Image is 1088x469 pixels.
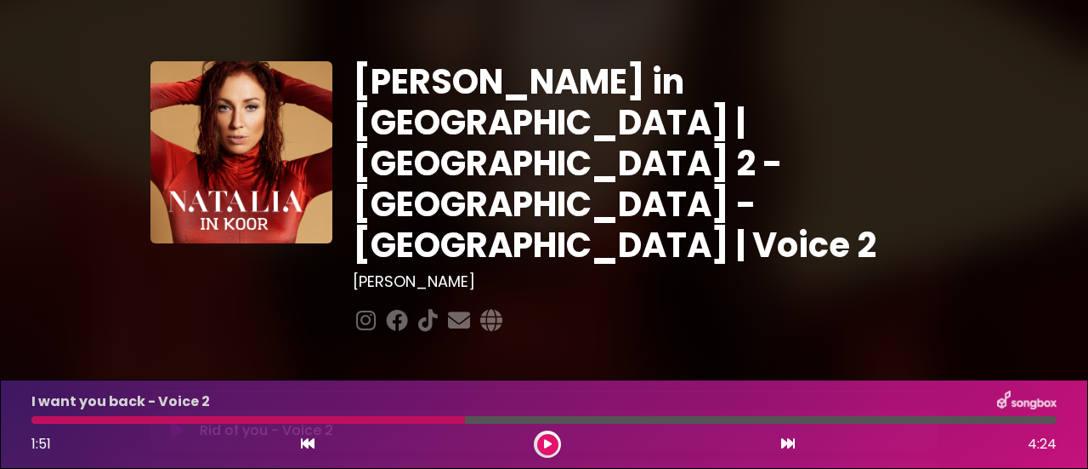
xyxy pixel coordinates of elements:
img: songbox-logo-white.png [997,391,1057,413]
span: 4:24 [1028,434,1057,455]
span: 1:51 [31,434,51,454]
p: I want you back - Voice 2 [31,392,210,412]
h1: [PERSON_NAME] in [GEOGRAPHIC_DATA] | [GEOGRAPHIC_DATA] 2 - [GEOGRAPHIC_DATA] - [GEOGRAPHIC_DATA] ... [353,61,938,266]
h3: [PERSON_NAME] [353,272,938,291]
img: YTVS25JmS9CLUqXqkEhs [150,61,332,243]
